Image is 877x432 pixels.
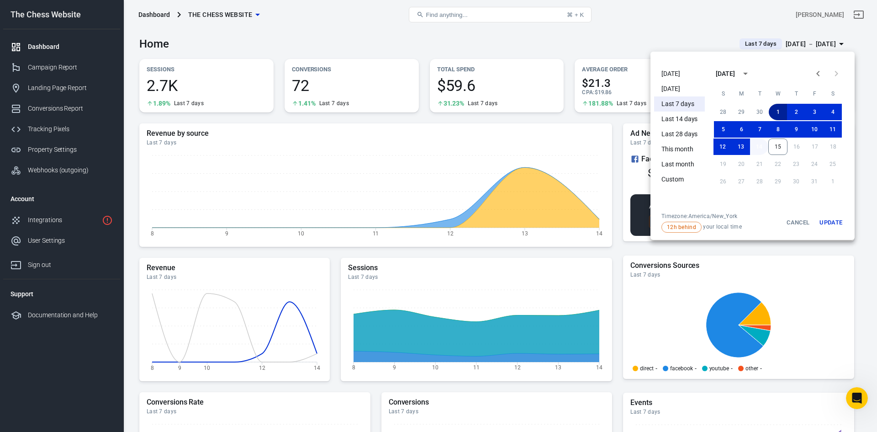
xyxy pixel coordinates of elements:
[733,85,750,103] span: Monday
[654,66,705,81] li: [DATE]
[732,104,750,120] button: 29
[654,127,705,142] li: Last 28 days
[713,139,732,155] button: 12
[809,64,827,83] button: Previous month
[824,104,842,120] button: 4
[654,157,705,172] li: Last month
[654,96,705,112] li: Last 7 days
[783,213,813,233] button: Cancel
[805,104,824,120] button: 3
[769,104,787,120] button: 1
[768,139,787,155] button: 15
[805,121,824,138] button: 10
[661,222,742,233] span: your local time
[750,139,768,155] button: 14
[654,142,705,157] li: This month
[750,104,769,120] button: 30
[654,172,705,187] li: Custom
[806,85,823,103] span: Friday
[716,69,735,79] div: [DATE]
[664,223,699,231] span: 12h behind
[787,121,805,138] button: 9
[824,121,842,138] button: 11
[787,104,805,120] button: 2
[714,104,732,120] button: 28
[715,85,731,103] span: Sunday
[824,85,841,103] span: Saturday
[816,213,845,233] button: Update
[846,387,868,409] iframe: Intercom live chat
[661,213,742,220] div: Timezone: America/New_York
[732,139,750,155] button: 13
[788,85,804,103] span: Thursday
[750,121,769,138] button: 7
[751,85,768,103] span: Tuesday
[770,85,786,103] span: Wednesday
[769,121,787,138] button: 8
[714,121,732,138] button: 5
[732,121,750,138] button: 6
[654,112,705,127] li: Last 14 days
[738,66,753,81] button: calendar view is open, switch to year view
[654,81,705,96] li: [DATE]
